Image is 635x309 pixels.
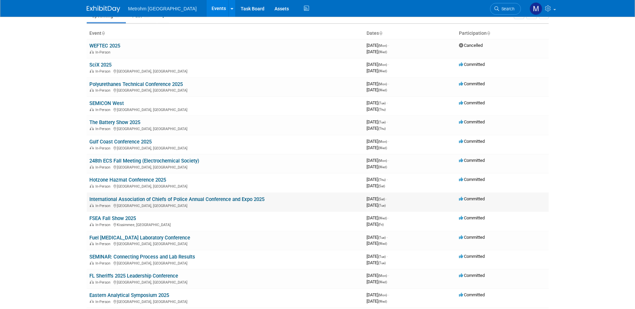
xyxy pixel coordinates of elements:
span: In-Person [95,280,112,285]
span: - [387,235,388,240]
a: Sort by Event Name [101,30,105,36]
span: (Thu) [378,108,386,111]
div: [GEOGRAPHIC_DATA], [GEOGRAPHIC_DATA] [89,126,361,131]
a: SEMINAR: Connecting Process and Lab Results [89,254,195,260]
a: Hotzone Hazmat Conference 2025 [89,177,166,183]
span: (Tue) [378,261,386,265]
div: [GEOGRAPHIC_DATA], [GEOGRAPHIC_DATA] [89,145,361,150]
div: [GEOGRAPHIC_DATA], [GEOGRAPHIC_DATA] [89,87,361,93]
span: [DATE] [367,43,389,48]
span: Search [499,6,514,11]
span: In-Person [95,204,112,208]
th: Participation [456,28,549,39]
span: (Wed) [378,242,387,245]
div: [GEOGRAPHIC_DATA], [GEOGRAPHIC_DATA] [89,299,361,304]
div: [GEOGRAPHIC_DATA], [GEOGRAPHIC_DATA] [89,241,361,246]
span: (Wed) [378,216,387,220]
img: In-Person Event [90,88,94,92]
a: The Battery Show 2025 [89,119,140,125]
div: [GEOGRAPHIC_DATA], [GEOGRAPHIC_DATA] [89,164,361,170]
img: In-Person Event [90,261,94,265]
div: [GEOGRAPHIC_DATA], [GEOGRAPHIC_DATA] [89,107,361,112]
img: In-Person Event [90,127,94,130]
span: [DATE] [367,100,388,105]
div: Kissimmee, [GEOGRAPHIC_DATA] [89,222,361,227]
a: Sort by Start Date [379,30,382,36]
a: International Association of Chiefs of Police Annual Conference and Expo 2025 [89,196,264,202]
span: (Wed) [378,88,387,92]
div: [GEOGRAPHIC_DATA], [GEOGRAPHIC_DATA] [89,260,361,266]
span: (Wed) [378,280,387,284]
span: (Wed) [378,50,387,54]
span: Committed [459,119,485,124]
span: [DATE] [367,203,386,208]
span: (Tue) [378,236,386,239]
th: Event [87,28,364,39]
a: FSEA Fall Show 2025 [89,215,136,221]
span: Metrohm [GEOGRAPHIC_DATA] [128,6,197,11]
span: Committed [459,215,485,220]
img: In-Person Event [90,204,94,207]
span: Committed [459,292,485,297]
span: (Mon) [378,44,387,47]
span: (Sat) [378,184,385,188]
span: In-Person [95,88,112,93]
span: (Mon) [378,63,387,67]
span: Committed [459,81,485,86]
a: FL Sheriffs 2025 Leadership Conference [89,273,178,279]
span: (Tue) [378,120,386,124]
span: (Wed) [378,300,387,303]
span: Committed [459,254,485,259]
span: In-Person [95,127,112,131]
span: - [388,273,389,278]
span: [DATE] [367,183,385,188]
span: (Tue) [378,255,386,259]
img: Michelle Simoes [530,2,542,15]
span: Committed [459,62,485,67]
span: [DATE] [367,119,388,124]
span: [DATE] [367,164,387,169]
span: [DATE] [367,158,389,163]
span: [DATE] [367,62,389,67]
a: SEMICON West [89,100,124,106]
span: [DATE] [367,177,388,182]
span: [DATE] [367,279,387,284]
span: [DATE] [367,273,389,278]
span: [DATE] [367,260,386,265]
img: In-Person Event [90,300,94,303]
span: [DATE] [367,235,388,240]
img: In-Person Event [90,108,94,111]
span: (Wed) [378,69,387,73]
span: Committed [459,196,485,201]
span: [DATE] [367,139,389,144]
span: (Mon) [378,293,387,297]
span: [DATE] [367,241,387,246]
span: (Sat) [378,197,385,201]
span: In-Person [95,108,112,112]
span: - [388,158,389,163]
span: [DATE] [367,299,387,304]
span: (Mon) [378,274,387,278]
span: - [386,196,387,201]
span: (Mon) [378,159,387,163]
span: [DATE] [367,107,386,112]
span: In-Person [95,146,112,150]
span: [DATE] [367,49,387,54]
img: In-Person Event [90,146,94,149]
span: (Mon) [378,82,387,86]
span: [DATE] [367,68,387,73]
img: In-Person Event [90,223,94,226]
img: ExhibitDay [87,6,120,12]
img: In-Person Event [90,165,94,169]
span: - [387,100,388,105]
a: Search [490,3,521,15]
span: - [387,177,388,182]
a: WEFTEC 2025 [89,43,120,49]
img: In-Person Event [90,50,94,54]
span: - [387,119,388,124]
span: In-Person [95,50,112,55]
div: [GEOGRAPHIC_DATA], [GEOGRAPHIC_DATA] [89,68,361,74]
span: In-Person [95,261,112,266]
span: - [387,254,388,259]
span: In-Person [95,300,112,304]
